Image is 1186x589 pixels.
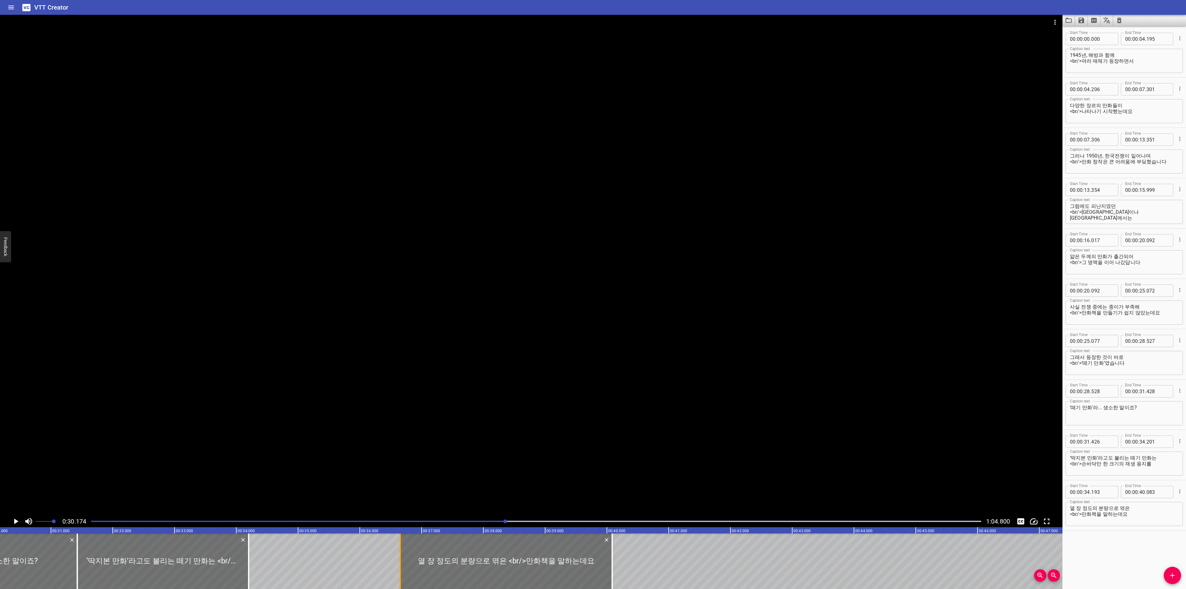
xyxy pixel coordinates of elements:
text: 00:47.000 [1041,529,1058,533]
svg: Extract captions from video [1090,17,1098,24]
text: 00:35.000 [299,529,317,533]
input: 527 [1146,335,1169,347]
span: : [1076,335,1077,347]
span: . [1090,385,1091,398]
button: Cue Options [1176,387,1184,395]
text: 00:39.000 [546,529,564,533]
input: 00 [1125,335,1131,347]
input: 00 [1125,133,1131,146]
input: 999 [1146,184,1169,196]
svg: Save captions to file [1078,17,1085,24]
span: : [1138,184,1139,196]
input: 00 [1132,133,1138,146]
input: 00 [1070,33,1076,45]
button: Cue Options [1176,185,1184,193]
textarea: 그래서 등장한 것이 바로 <br/>‘떼기 만화’였습니다 [1070,354,1179,372]
button: Cue Options [1176,34,1184,42]
div: Cue Options [1176,383,1183,399]
input: 351 [1146,133,1169,146]
svg: Clear captions [1116,17,1123,24]
span: : [1083,83,1084,95]
input: 00 [1070,83,1076,95]
textarea: 1945년, 해방과 함께 <br/>여러 매체가 등장하면서 [1070,52,1179,70]
span: : [1083,335,1084,347]
button: Delete [68,536,76,544]
input: 00 [1132,234,1138,246]
input: 00 [1132,435,1138,448]
input: 15 [1139,184,1145,196]
input: 000 [1091,33,1114,45]
textarea: 열 장 정도의 분량으로 엮은 <br/>만화책을 말하는데요 [1070,505,1179,523]
input: 00 [1077,435,1083,448]
input: 201 [1146,435,1169,448]
input: 34 [1084,486,1090,498]
span: : [1083,486,1084,498]
button: Toggle mute [23,515,35,527]
button: Toggle fullscreen [1041,515,1053,527]
text: 00:36.000 [361,529,378,533]
button: Delete [239,536,247,544]
span: : [1083,133,1084,146]
text: 00:45.000 [917,529,934,533]
span: : [1131,184,1132,196]
span: : [1083,184,1084,196]
input: 00 [1077,385,1083,398]
div: Delete Cue [603,536,610,544]
input: 04 [1084,83,1090,95]
button: Toggle captions [1015,515,1027,527]
div: Delete Cue [68,536,75,544]
h6: VTT Creator [34,2,69,12]
div: Cue Options [1176,30,1183,46]
button: Cue Options [1176,437,1184,445]
span: : [1083,435,1084,448]
div: Delete Cue [239,536,246,544]
button: Zoom Out [1048,569,1060,582]
input: 00 [1132,184,1138,196]
span: : [1138,33,1139,45]
input: 00 [1132,385,1138,398]
input: 34 [1139,435,1145,448]
input: 00 [1070,385,1076,398]
text: 00:32.000 [114,529,131,533]
span: : [1131,83,1132,95]
input: 077 [1091,335,1114,347]
button: Delete [603,536,611,544]
button: Video Options [1048,15,1062,30]
span: . [1145,184,1146,196]
span: : [1138,486,1139,498]
text: 00:38.000 [485,529,502,533]
div: Cue Options [1176,232,1183,248]
span: : [1131,133,1132,146]
input: 00 [1070,234,1076,246]
input: 00 [1077,83,1083,95]
input: 28 [1139,335,1145,347]
button: Cue Options [1176,336,1184,344]
text: 00:40.000 [608,529,625,533]
div: Cue Options [1176,282,1183,298]
span: 0:30.174 [62,518,86,525]
svg: Load captions from file [1065,17,1072,24]
input: 20 [1139,234,1145,246]
text: 00:43.000 [793,529,811,533]
input: 00 [1132,33,1138,45]
span: Video Duration [986,518,1010,525]
span: : [1076,385,1077,398]
span: : [1076,133,1077,146]
span: . [1145,486,1146,498]
span: : [1076,435,1077,448]
input: 00 [1077,133,1083,146]
input: 00 [1070,486,1076,498]
input: 428 [1146,385,1169,398]
text: 00:46.000 [979,529,996,533]
input: 16 [1084,234,1090,246]
text: 00:31.000 [52,529,69,533]
span: . [1145,234,1146,246]
input: 31 [1084,435,1090,448]
span: : [1138,435,1139,448]
text: 00:33.000 [176,529,193,533]
text: 00:42.000 [732,529,749,533]
button: Change Playback Speed [1028,515,1040,527]
input: 00 [1070,284,1076,297]
input: 00 [1077,486,1083,498]
input: 092 [1091,284,1114,297]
